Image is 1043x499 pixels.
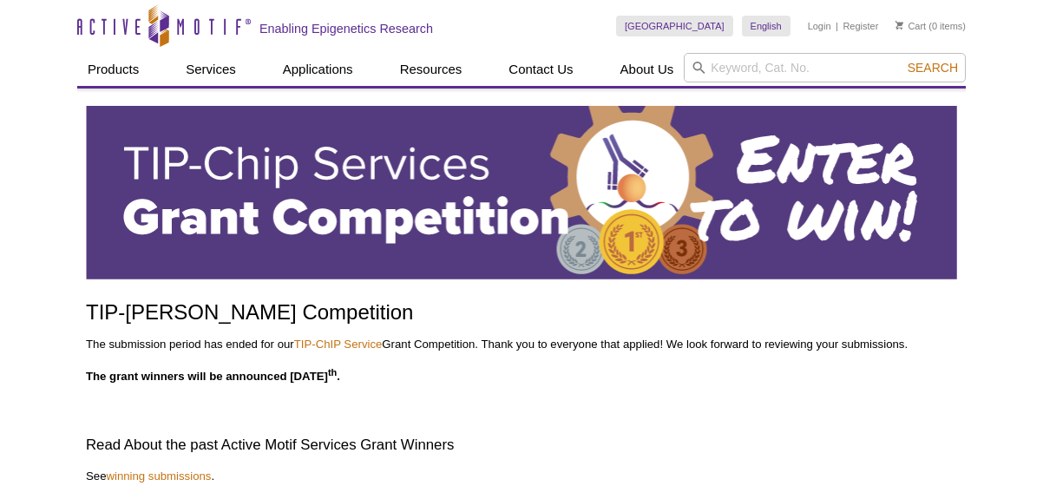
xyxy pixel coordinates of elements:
strong: The grant winners will be announced [DATE] . [86,370,340,383]
a: Resources [390,53,473,86]
a: TIP-ChIP Service [294,338,383,351]
img: Your Cart [895,21,903,30]
button: Search [902,60,963,76]
a: Register [843,20,878,32]
img: Active Motif TIP-ChIP Services Grant Competition [86,106,957,279]
a: Cart [895,20,926,32]
a: Products [77,53,149,86]
h1: TIP-[PERSON_NAME] Competition [86,301,957,326]
a: Login [808,20,831,32]
a: English [742,16,790,36]
a: winning submissions [106,469,211,483]
p: See . [86,469,957,484]
li: | [836,16,838,36]
a: Contact Us [498,53,583,86]
h2: Enabling Epigenetics Research [259,21,433,36]
sup: th [328,367,337,378]
span: Search [908,61,958,75]
p: The submission period has ended for our Grant Competition. Thank you to everyone that applied! We... [86,337,957,352]
a: About Us [610,53,685,86]
a: [GEOGRAPHIC_DATA] [616,16,733,36]
h2: Read About the past Active Motif Services Grant Winners [86,435,957,456]
input: Keyword, Cat. No. [684,53,966,82]
a: Applications [272,53,364,86]
li: (0 items) [895,16,966,36]
a: Services [175,53,246,86]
